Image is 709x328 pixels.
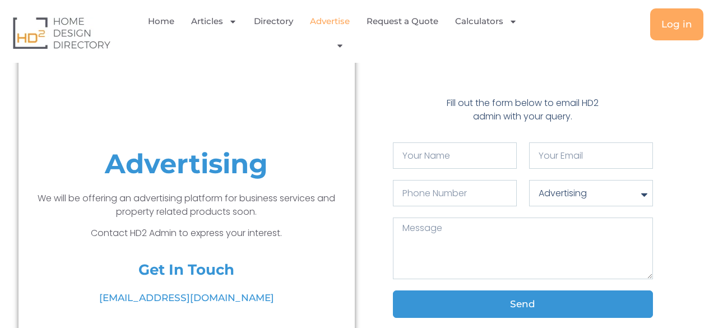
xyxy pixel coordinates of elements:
input: Your Email [529,142,653,169]
span: Send [510,299,535,309]
span: Log in [661,20,692,29]
a: Request a Quote [367,8,438,34]
input: Only numbers and phone characters (#, -, *, etc) are accepted. [393,180,517,206]
p: We will be offering an advertising platform for business services and property related products s... [24,192,349,219]
a: Home [148,8,174,34]
span: [EMAIL_ADDRESS][DOMAIN_NAME] [99,291,274,306]
nav: Menu [145,8,529,57]
h1: Advertising [24,147,349,181]
button: Send [393,290,653,318]
a: Advertise [310,8,350,34]
a: Calculators [455,8,517,34]
a: Directory [254,8,293,34]
h4: Get In Touch [138,260,234,280]
p: Fill out the form below to email HD2 admin with your query. [442,96,604,123]
input: Your Name [393,142,517,169]
a: Log in [650,8,703,40]
a: [EMAIL_ADDRESS][DOMAIN_NAME] [24,291,349,306]
a: Articles [191,8,237,34]
p: Contact HD2 Admin to express your interest. [24,227,349,240]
